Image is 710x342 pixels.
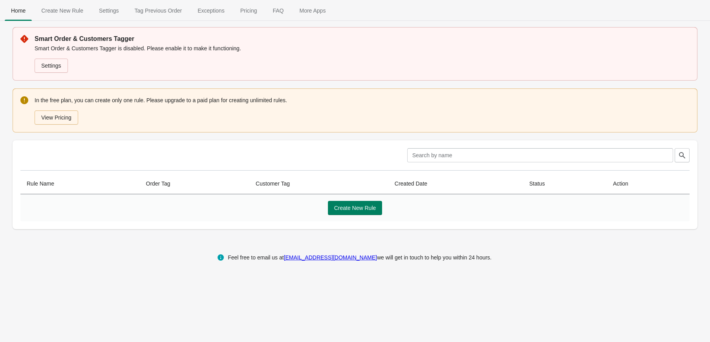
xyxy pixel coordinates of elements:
[91,0,127,21] button: Settings
[33,0,91,21] button: Create_New_Rule
[140,173,250,194] th: Order Tag
[128,4,188,18] span: Tag Previous Order
[293,4,332,18] span: More Apps
[407,148,673,162] input: Search by name
[35,44,690,52] p: Smart Order & Customers Tagger is disabled. Please enable it to make it functioning.
[249,173,388,194] th: Customer Tag
[266,4,290,18] span: FAQ
[20,173,140,194] th: Rule Name
[234,4,264,18] span: Pricing
[284,254,377,261] a: [EMAIL_ADDRESS][DOMAIN_NAME]
[93,4,125,18] span: Settings
[334,205,376,211] span: Create New Rule
[607,173,690,194] th: Action
[35,96,690,125] div: In the free plan, you can create only one rule. Please upgrade to a paid plan for creating unlimi...
[191,4,231,18] span: Exceptions
[35,4,90,18] span: Create New Rule
[35,59,68,73] a: Settings
[35,110,78,125] button: View Pricing
[523,173,607,194] th: Status
[388,173,523,194] th: Created Date
[35,34,690,44] p: Smart Order & Customers Tagger
[3,0,33,21] button: Home
[328,201,382,215] button: Create New Rule
[228,253,492,262] div: Feel free to email us at we will get in touch to help you within 24 hours.
[5,4,32,18] span: Home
